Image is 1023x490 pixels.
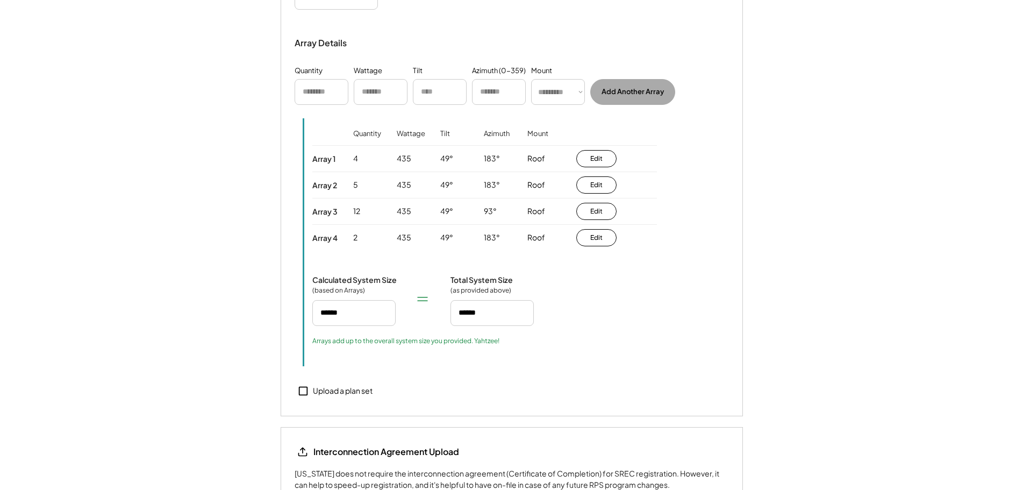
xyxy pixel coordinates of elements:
[440,153,453,164] div: 49°
[353,232,357,243] div: 2
[397,232,411,243] div: 435
[527,206,545,217] div: Roof
[576,150,617,167] button: Edit
[353,206,360,217] div: 12
[472,66,526,76] div: Azimuth (0-359)
[397,129,425,153] div: Wattage
[397,206,411,217] div: 435
[576,176,617,194] button: Edit
[440,232,453,243] div: 49°
[527,153,545,164] div: Roof
[397,153,411,164] div: 435
[312,154,335,164] div: Array 1
[354,66,382,76] div: Wattage
[484,206,497,217] div: 93°
[440,180,453,190] div: 49°
[527,129,548,153] div: Mount
[295,37,348,49] div: Array Details
[484,180,500,190] div: 183°
[531,66,552,76] div: Mount
[312,180,337,190] div: Array 2
[450,275,513,285] div: Total System Size
[313,386,373,396] div: Upload a plan set
[527,180,545,190] div: Roof
[312,233,338,243] div: Array 4
[312,207,338,216] div: Array 3
[576,203,617,220] button: Edit
[353,180,358,190] div: 5
[312,337,499,345] div: Arrays add up to the overall system size you provided. Yahtzee!
[295,66,323,76] div: Quantity
[527,232,545,243] div: Roof
[484,153,500,164] div: 183°
[353,129,381,153] div: Quantity
[312,275,397,285] div: Calculated System Size
[353,153,358,164] div: 4
[484,129,510,153] div: Azimuth
[313,446,459,458] div: Interconnection Agreement Upload
[440,129,450,153] div: Tilt
[576,229,617,246] button: Edit
[397,180,411,190] div: 435
[413,66,423,76] div: Tilt
[590,79,675,105] button: Add Another Array
[440,206,453,217] div: 49°
[450,286,511,295] div: (as provided above)
[312,286,366,295] div: (based on Arrays)
[484,232,500,243] div: 183°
